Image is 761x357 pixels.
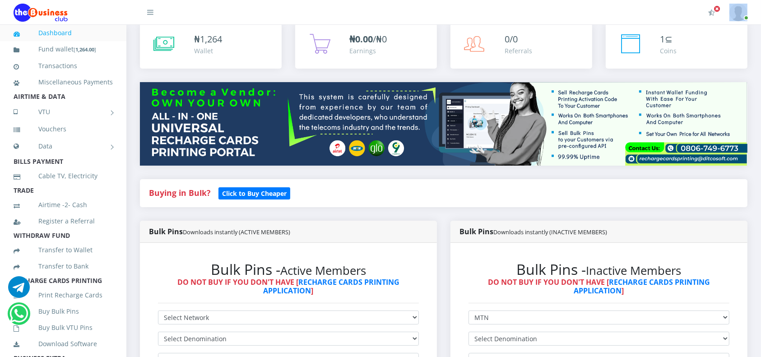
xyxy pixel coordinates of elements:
div: Referrals [505,46,532,56]
a: Transfer to Bank [14,256,113,277]
a: RECHARGE CARDS PRINTING APPLICATION [574,277,710,296]
img: Logo [14,4,68,22]
a: RECHARGE CARDS PRINTING APPLICATION [264,277,400,296]
span: 1 [660,33,665,45]
a: 0/0 Referrals [450,23,592,69]
strong: DO NOT BUY IF YOU DON'T HAVE [ ] [177,277,399,296]
a: Chat for support [8,283,30,298]
h2: Bulk Pins - [158,261,419,278]
img: multitenant_rcp.png [140,82,747,166]
a: Register a Referral [14,211,113,232]
b: 1,264.00 [75,46,94,53]
div: Earnings [349,46,387,56]
strong: DO NOT BUY IF YOU DON'T HAVE [ ] [488,277,710,296]
a: Transfer to Wallet [14,240,113,260]
small: [ ] [74,46,96,53]
b: Click to Buy Cheaper [222,189,287,198]
span: /₦0 [349,33,387,45]
img: User [729,4,747,21]
a: Buy Bulk Pins [14,301,113,322]
h2: Bulk Pins - [469,261,729,278]
a: Download Software [14,334,113,354]
a: Print Recharge Cards [14,285,113,306]
small: Downloads instantly (INACTIVE MEMBERS) [493,228,607,236]
div: ₦ [194,32,222,46]
a: ₦1,264 Wallet [140,23,282,69]
a: Buy Bulk VTU Pins [14,317,113,338]
a: ₦0.00/₦0 Earnings [295,23,437,69]
a: Fund wallet[1,264.00] [14,39,113,60]
small: Inactive Members [586,263,682,278]
a: Chat for support [9,310,28,325]
i: Activate Your Membership [708,9,715,16]
small: Active Members [280,263,366,278]
strong: Bulk Pins [459,227,607,236]
div: Wallet [194,46,222,56]
div: Coins [660,46,677,56]
span: 1,264 [200,33,222,45]
a: Miscellaneous Payments [14,72,113,93]
a: Dashboard [14,23,113,43]
b: ₦0.00 [349,33,373,45]
a: Cable TV, Electricity [14,166,113,186]
div: ⊆ [660,32,677,46]
a: Click to Buy Cheaper [218,187,290,198]
span: 0/0 [505,33,518,45]
span: Activate Your Membership [714,5,720,12]
small: Downloads instantly (ACTIVE MEMBERS) [183,228,290,236]
a: Transactions [14,56,113,76]
a: Vouchers [14,119,113,139]
a: Airtime -2- Cash [14,195,113,215]
strong: Bulk Pins [149,227,290,236]
a: Data [14,135,113,158]
a: VTU [14,101,113,123]
strong: Buying in Bulk? [149,187,210,198]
